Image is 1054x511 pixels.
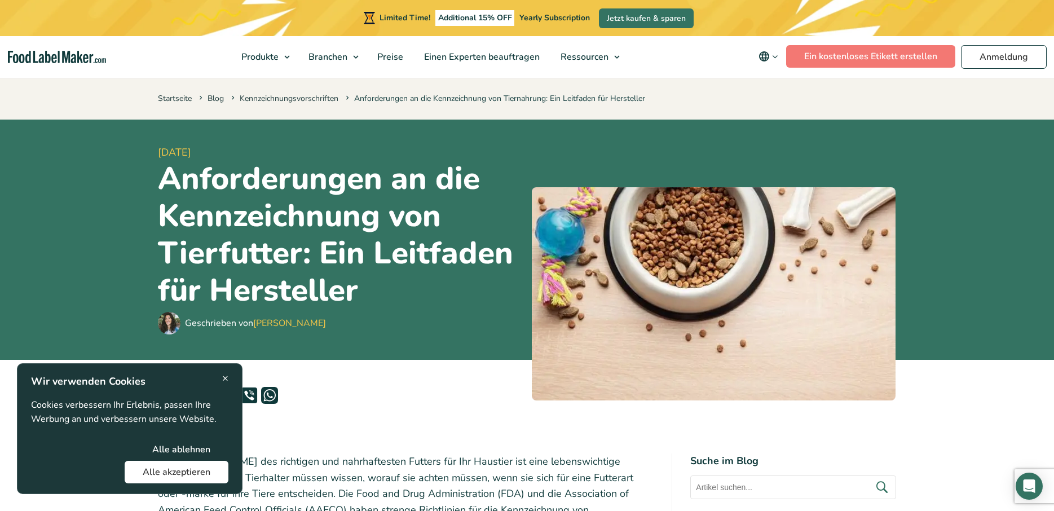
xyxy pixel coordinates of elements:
[238,51,280,63] span: Produkte
[158,160,523,309] h1: Anforderungen an die Kennzeichnung von Tierfutter: Ein Leitfaden für Hersteller
[31,375,145,388] strong: Wir verwenden Cookies
[550,36,625,78] a: Ressourcen
[158,312,180,334] img: Maria Abi Hanna - Lebensmittel-Etikettenmacherin
[690,475,896,499] input: Artikel suchen...
[786,45,955,68] a: Ein kostenloses Etikett erstellen
[305,51,349,63] span: Branchen
[690,453,896,469] h4: Suche im Blog
[158,145,523,160] span: [DATE]
[253,317,326,329] a: [PERSON_NAME]
[185,316,326,330] div: Geschrieben von
[208,93,224,104] a: Blog
[374,51,404,63] span: Preise
[240,93,338,104] a: Kennzeichnungsvorschriften
[961,45,1047,69] a: Anmeldung
[557,51,610,63] span: Ressourcen
[414,36,548,78] a: Einen Experten beauftragen
[231,36,296,78] a: Produkte
[380,12,430,23] span: Limited Time!
[343,93,645,104] span: Anforderungen an die Kennzeichnung von Tiernahrung: Ein Leitfaden für Hersteller
[599,8,694,28] a: Jetzt kaufen & sparen
[298,36,364,78] a: Branchen
[1016,473,1043,500] div: Open Intercom Messenger
[222,371,228,386] span: ×
[134,438,228,461] button: Alle ablehnen
[125,461,228,483] button: Alle akzeptieren
[158,93,192,104] a: Startseite
[421,51,541,63] span: Einen Experten beauftragen
[31,398,228,427] p: Cookies verbessern Ihr Erlebnis, passen Ihre Werbung an und verbessern unsere Website.
[367,36,411,78] a: Preise
[435,10,515,26] span: Additional 15% OFF
[519,12,590,23] span: Yearly Subscription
